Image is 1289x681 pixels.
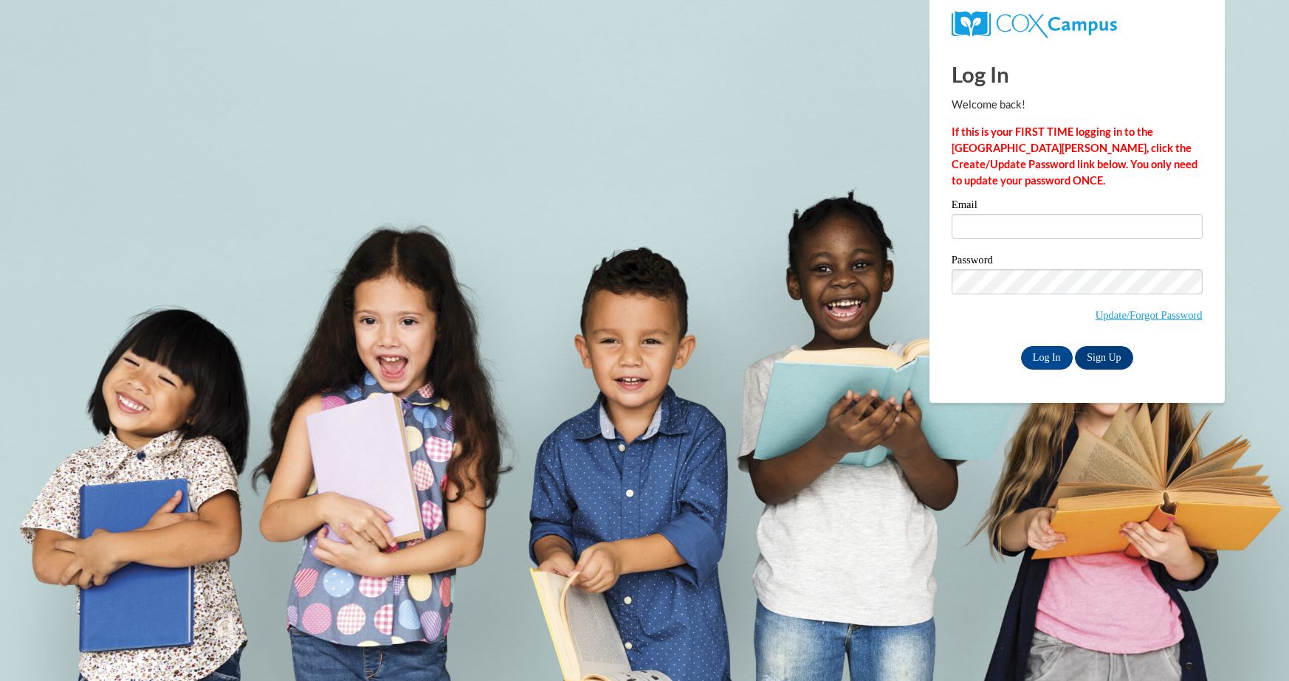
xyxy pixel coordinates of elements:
[1096,309,1203,321] a: Update/Forgot Password
[952,59,1203,89] h1: Log In
[952,255,1203,269] label: Password
[952,199,1203,214] label: Email
[952,125,1197,187] strong: If this is your FIRST TIME logging in to the [GEOGRAPHIC_DATA][PERSON_NAME], click the Create/Upd...
[1075,346,1132,370] a: Sign Up
[1021,346,1073,370] input: Log In
[952,11,1117,38] img: COX Campus
[952,97,1203,113] p: Welcome back!
[952,11,1203,38] a: COX Campus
